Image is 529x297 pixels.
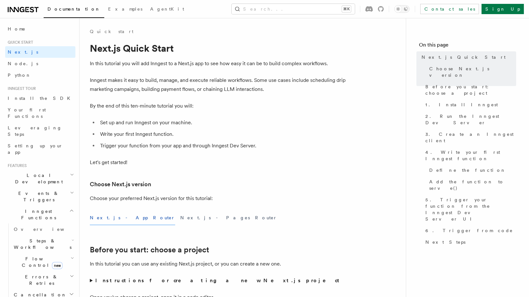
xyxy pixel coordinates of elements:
[90,211,175,225] button: Next.js - App Router
[422,54,506,60] span: Next.js Quick Start
[8,143,63,155] span: Setting up your app
[419,41,516,51] h4: On this page
[425,197,516,222] span: 5. Trigger your function from the Inngest Dev Server UI
[8,26,26,32] span: Home
[90,180,151,189] a: Choose Next.js version
[5,188,75,205] button: Events & Triggers
[429,179,516,191] span: Add the function to serve()
[98,141,346,150] li: Trigger your function from your app and through Inngest Dev Server.
[420,4,479,14] a: Contact sales
[425,131,516,144] span: 3. Create an Inngest client
[90,42,346,54] h1: Next.js Quick Start
[90,76,346,94] p: Inngest makes it easy to build, manage, and execute reliable workflows. Some use cases include sc...
[8,61,38,66] span: Node.js
[423,81,516,99] a: Before you start: choose a project
[423,225,516,236] a: 6. Trigger from code
[5,46,75,58] a: Next.js
[90,28,133,35] a: Quick start
[146,2,188,17] a: AgentKit
[44,2,104,18] a: Documentation
[5,140,75,158] a: Setting up your app
[11,274,70,286] span: Errors & Retries
[90,59,346,68] p: In this tutorial you will add Inngest to a Next.js app to see how easy it can be to build complex...
[150,6,184,12] span: AgentKit
[52,262,63,269] span: new
[5,205,75,223] button: Inngest Functions
[90,158,346,167] p: Let's get started!
[5,40,33,45] span: Quick start
[425,113,516,126] span: 2. Run the Inngest Dev Server
[5,104,75,122] a: Your first Functions
[5,92,75,104] a: Install the SDK
[5,163,27,168] span: Features
[104,2,146,17] a: Examples
[429,66,516,78] span: Choose Next.js version
[11,223,75,235] a: Overview
[90,276,346,285] summary: Instructions for creating a new Next.js project
[47,6,100,12] span: Documentation
[95,277,342,284] strong: Instructions for creating a new Next.js project
[5,208,69,221] span: Inngest Functions
[11,271,75,289] button: Errors & Retries
[429,167,506,173] span: Define the function
[425,149,516,162] span: 4. Write your first Inngest function
[425,83,516,96] span: Before you start: choose a project
[90,194,346,203] p: Choose your preferred Next.js version for this tutorial:
[90,101,346,110] p: By the end of this ten-minute tutorial you will:
[232,4,355,14] button: Search...⌘K
[423,236,516,248] a: Next Steps
[425,239,465,245] span: Next Steps
[98,118,346,127] li: Set up and run Inngest on your machine.
[419,51,516,63] a: Next.js Quick Start
[180,211,277,225] button: Next.js - Pages Router
[427,176,516,194] a: Add the function to serve()
[5,23,75,35] a: Home
[5,86,36,91] span: Inngest tour
[8,49,38,55] span: Next.js
[8,96,74,101] span: Install the SDK
[5,190,70,203] span: Events & Triggers
[5,69,75,81] a: Python
[90,245,209,254] a: Before you start: choose a project
[5,58,75,69] a: Node.js
[394,5,410,13] button: Toggle dark mode
[423,194,516,225] a: 5. Trigger your function from the Inngest Dev Server UI
[90,259,346,268] p: In this tutorial you can use any existing Next.js project, or you can create a new one.
[5,170,75,188] button: Local Development
[425,101,498,108] span: 1. Install Inngest
[427,164,516,176] a: Define the function
[8,125,62,137] span: Leveraging Steps
[342,6,351,12] kbd: ⌘K
[11,238,72,250] span: Steps & Workflows
[11,235,75,253] button: Steps & Workflows
[5,172,70,185] span: Local Development
[98,130,346,139] li: Write your first Inngest function.
[425,227,513,234] span: 6. Trigger from code
[482,4,524,14] a: Sign Up
[108,6,142,12] span: Examples
[423,110,516,128] a: 2. Run the Inngest Dev Server
[8,107,46,119] span: Your first Functions
[423,128,516,146] a: 3. Create an Inngest client
[5,122,75,140] a: Leveraging Steps
[11,253,75,271] button: Flow Controlnew
[14,227,80,232] span: Overview
[423,146,516,164] a: 4. Write your first Inngest function
[11,256,71,268] span: Flow Control
[427,63,516,81] a: Choose Next.js version
[8,73,31,78] span: Python
[423,99,516,110] a: 1. Install Inngest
